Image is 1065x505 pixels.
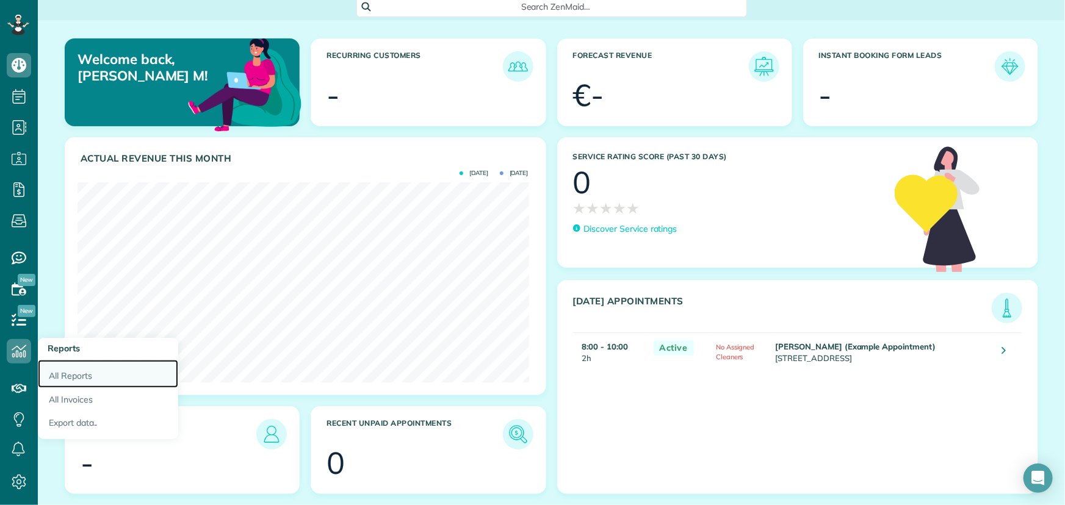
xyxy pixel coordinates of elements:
[613,198,626,219] span: ★
[81,448,93,478] div: -
[1023,464,1053,493] div: Open Intercom Messenger
[573,296,992,323] h3: [DATE] Appointments
[573,80,604,110] div: €-
[506,422,530,446] img: icon_unpaid_appointments-47b8ce3997adf2238b356f14209ab4cced10bd1f174958f3ca8f1d0dd7fffeee.png
[259,422,284,446] img: icon_leads-1bed01f49abd5b7fead27621c3d59655bb73ed531f8eeb49469d10e621d6b896.png
[584,223,677,235] p: Discover Service ratings
[573,167,591,198] div: 0
[819,80,832,110] div: -
[327,51,502,82] h3: Recurring Customers
[327,80,339,110] div: -
[998,54,1022,79] img: icon_form_leads-04211a6a04a5b2264e4ee56bc0799ec3eb69b7e499cbb523a139df1d13a81ae0.png
[18,274,35,286] span: New
[573,51,749,82] h3: Forecast Revenue
[506,54,530,79] img: icon_recurring_customers-cf858462ba22bcd05b5a5880d41d6543d210077de5bb9ebc9590e49fd87d84ed.png
[773,333,993,371] td: [STREET_ADDRESS]
[654,340,694,356] span: Active
[752,54,776,79] img: icon_forecast_revenue-8c13a41c7ed35a8dcfafea3cbb826a0462acb37728057bba2d056411b612bbbe.png
[460,170,488,176] span: [DATE]
[716,343,755,361] span: No Assigned Cleaners
[573,152,883,161] h3: Service Rating score (past 30 days)
[48,343,80,354] span: Reports
[573,333,648,371] td: 2h
[186,24,304,143] img: dashboard_welcome-42a62b7d889689a78055ac9021e634bf52bae3f8056760290aed330b23ab8690.png
[81,153,533,164] h3: Actual Revenue this month
[573,223,677,235] a: Discover Service ratings
[573,198,587,219] span: ★
[38,411,178,439] a: Export data..
[38,360,178,388] a: All Reports
[586,198,599,219] span: ★
[78,51,224,84] p: Welcome back, [PERSON_NAME] M!
[327,448,345,478] div: 0
[500,170,529,176] span: [DATE]
[776,342,936,351] strong: [PERSON_NAME] (Example Appointment)
[599,198,613,219] span: ★
[327,419,502,449] h3: Recent unpaid appointments
[38,388,178,412] a: All Invoices
[18,305,35,317] span: New
[995,296,1019,320] img: icon_todays_appointments-901f7ab196bb0bea1936b74009e4eb5ffbc2d2711fa7634e0d609ed5ef32b18b.png
[819,51,995,82] h3: Instant Booking Form Leads
[582,342,629,351] strong: 8:00 - 10:00
[626,198,640,219] span: ★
